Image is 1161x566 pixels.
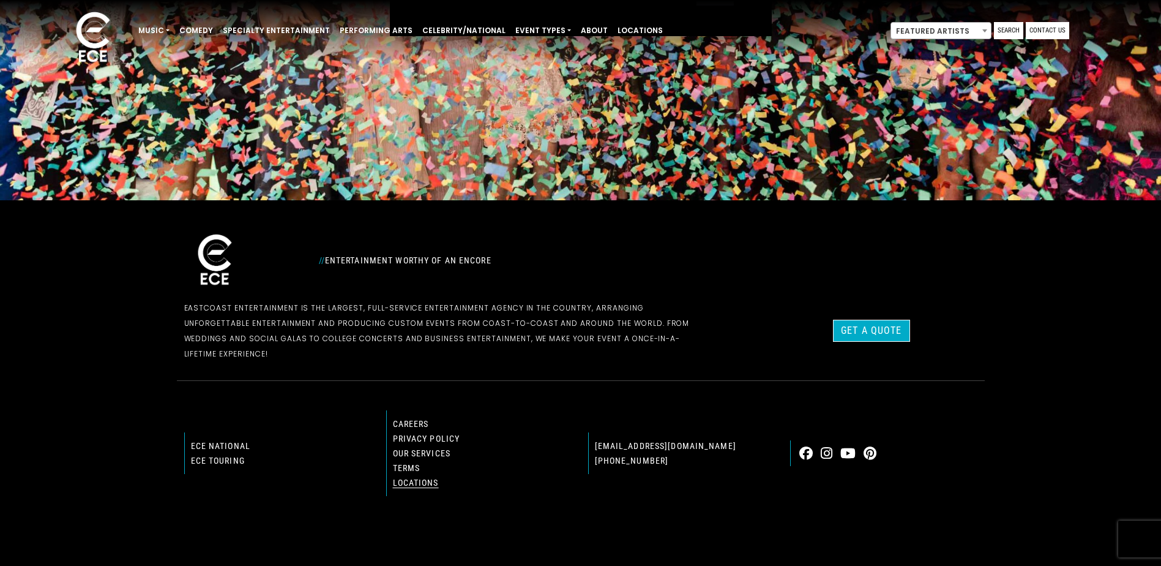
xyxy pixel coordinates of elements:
[1026,22,1069,39] a: Contact Us
[393,478,439,488] a: Locations
[184,231,245,290] img: ece_new_logo_whitev2-1.png
[393,419,429,429] a: Careers
[510,20,576,41] a: Event Types
[417,20,510,41] a: Celebrity/National
[335,20,417,41] a: Performing Arts
[62,9,124,68] img: ece_new_logo_whitev2-1.png
[595,441,736,451] a: [EMAIL_ADDRESS][DOMAIN_NAME]
[218,20,335,41] a: Specialty Entertainment
[994,22,1023,39] a: Search
[891,23,991,40] span: Featured Artists
[576,20,613,41] a: About
[393,434,460,443] a: Privacy Policy
[191,456,245,466] a: ECE Touring
[184,300,708,361] p: EastCoast Entertainment is the largest, full-service entertainment agency in the country, arrangi...
[595,456,669,466] a: [PHONE_NUMBER]
[174,20,218,41] a: Comedy
[393,448,450,458] a: Our Services
[133,20,174,41] a: Music
[312,251,715,270] div: Entertainment Worthy of an Encore
[191,441,250,451] a: ECE national
[184,526,977,541] p: © 2024 EastCoast Entertainment, Inc.
[890,22,991,39] span: Featured Artists
[613,20,668,41] a: Locations
[833,320,909,342] a: Get a Quote
[393,463,420,473] a: Terms
[319,255,325,265] span: //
